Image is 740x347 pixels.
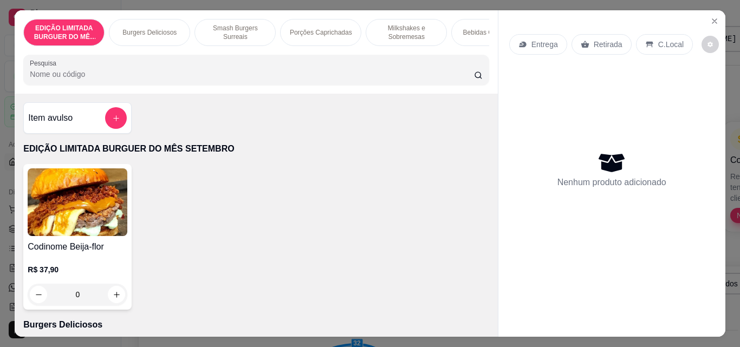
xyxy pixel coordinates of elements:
[30,58,60,68] label: Pesquisa
[122,28,177,37] p: Burgers Deliciosos
[290,28,352,37] p: Porções Caprichadas
[658,39,684,50] p: C.Local
[105,107,127,129] button: add-separate-item
[204,24,267,41] p: Smash Burgers Surreais
[375,24,438,41] p: Milkshakes e Sobremesas
[706,12,723,30] button: Close
[28,168,127,236] img: product-image
[557,176,666,189] p: Nenhum produto adicionado
[23,318,489,331] p: Burgers Deliciosos
[594,39,622,50] p: Retirada
[23,142,489,155] p: EDIÇÃO LIMITADA BURGUER DO MÊS SETEMBRO
[28,112,73,125] h4: Item avulso
[33,24,95,41] p: EDIÇÃO LIMITADA BURGUER DO MÊS SETEMBRO
[28,264,127,275] p: R$ 37,90
[463,28,521,37] p: Bebidas Geladinhas
[28,240,127,253] h4: Codinome Beija-flor
[702,36,719,53] button: decrease-product-quantity
[30,69,474,80] input: Pesquisa
[531,39,558,50] p: Entrega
